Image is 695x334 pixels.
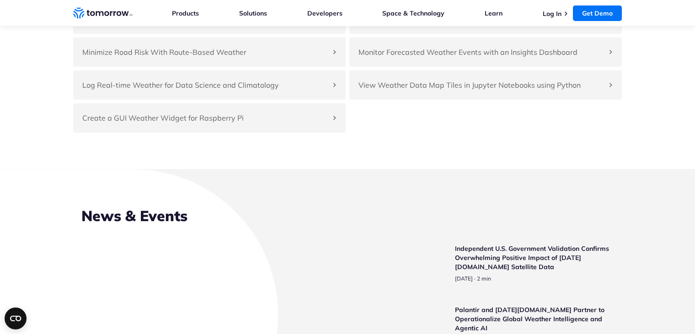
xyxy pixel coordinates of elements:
span: publish date [455,275,473,282]
h3: Independent U.S. Government Validation Confirms Overwhelming Positive Impact of [DATE][DOMAIN_NAM... [455,244,614,271]
a: Developers [307,9,342,17]
h4: Create a GUI Weather Widget for Raspberry Pi [82,112,327,123]
a: Get Demo [573,5,622,21]
a: Learn [485,9,503,17]
div: Minimize Road Risk With Route-Based Weather [73,37,346,67]
h4: Minimize Road Risk With Route-Based Weather [82,47,327,58]
h3: Palantir and [DATE][DOMAIN_NAME] Partner to Operationalize Global Weather Intelligence and Agenti... [455,305,614,333]
div: Monitor Forecasted Weather Events with an Insights Dashboard [349,37,622,67]
h2: News & Events [81,206,614,226]
h4: Monitor Forecasted Weather Events with an Insights Dashboard [358,47,604,58]
h4: View Weather Data Map Tiles in Jupyter Notebooks using Python [358,80,604,90]
div: Set Up Severe Weather Alerts Around A Geofence [349,5,622,34]
div: View Weather Data Map Tiles in Jupyter Notebooks using Python [349,70,622,100]
a: Home link [73,6,133,20]
a: Solutions [239,9,267,17]
h4: Log Real-time Weather for Data Science and Climatology [82,80,327,90]
div: Create a GUI Weather Widget for Raspberry Pi [73,103,346,133]
span: · [474,275,476,282]
a: Log In [543,10,561,18]
div: Build Your Own Weather App With One Call [73,5,346,34]
div: Log Real-time Weather for Data Science and Climatology [73,70,346,100]
button: Open CMP widget [5,307,27,329]
a: Space & Technology [382,9,444,17]
a: Products [172,9,199,17]
span: Estimated reading time [477,275,491,282]
a: Read Independent U.S. Government Validation Confirms Overwhelming Positive Impact of Tomorrow.io ... [394,244,614,294]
